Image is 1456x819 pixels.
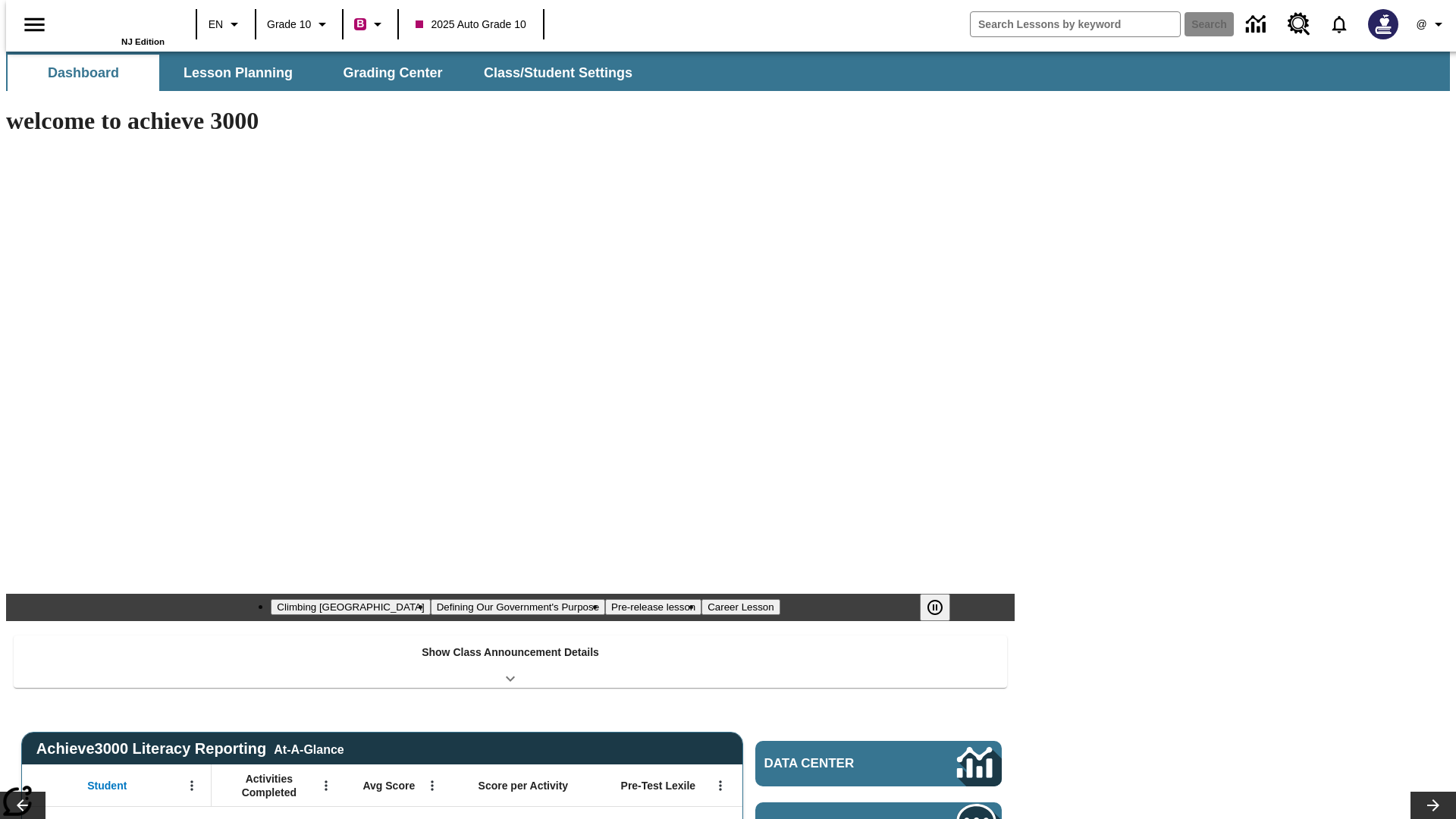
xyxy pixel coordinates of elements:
[8,55,159,91] button: Dashboard
[66,7,165,37] a: Home
[348,11,393,38] button: Boost Class color is violet red. Change class color
[920,594,950,621] button: Pause
[1407,11,1456,38] button: Profile/Settings
[920,594,965,621] div: Pause
[180,774,203,797] button: Open Menu
[274,740,344,757] div: At-A-Glance
[267,17,311,33] span: Grade 10
[6,107,1015,135] h1: welcome to achieve 3000
[271,599,430,615] button: Slide 1 Climbing Mount Tai
[1368,9,1398,39] img: Avatar
[709,774,732,797] button: Open Menu
[421,774,444,797] button: Open Menu
[315,774,337,797] button: Open Menu
[431,599,605,615] button: Slide 2 Defining Our Government's Purpose
[971,12,1180,36] input: search field
[12,2,57,47] button: Open side menu
[87,779,127,792] span: Student
[1416,17,1426,33] span: @
[261,11,337,38] button: Grade: Grade 10, Select a grade
[343,64,442,82] span: Grading Center
[764,756,906,771] span: Data Center
[121,37,165,46] span: NJ Edition
[14,635,1007,688] div: Show Class Announcement Details
[362,779,415,792] span: Avg Score
[479,779,569,792] span: Score per Activity
[184,64,293,82] span: Lesson Planning
[605,599,701,615] button: Slide 3 Pre-release lesson
[422,645,599,661] p: Show Class Announcement Details
[621,779,696,792] span: Pre-Test Lexile
[1237,4,1279,45] a: Data Center
[356,14,364,33] span: B
[219,772,319,799] span: Activities Completed
[701,599,780,615] button: Slide 4 Career Lesson
[36,740,344,758] span: Achieve3000 Literacy Reporting
[6,52,1450,91] div: SubNavbar
[1279,4,1319,45] a: Resource Center, Will open in new tab
[202,11,250,38] button: Language: EN, Select a language
[472,55,645,91] button: Class/Student Settings
[416,17,526,33] span: 2025 Auto Grade 10
[317,55,469,91] button: Grading Center
[209,17,223,33] span: EN
[6,55,646,91] div: SubNavbar
[1359,5,1407,44] button: Select a new avatar
[48,64,119,82] span: Dashboard
[484,64,632,82] span: Class/Student Settings
[162,55,314,91] button: Lesson Planning
[755,741,1002,786] a: Data Center
[1319,5,1359,44] a: Notifications
[66,5,165,46] div: Home
[1410,792,1456,819] button: Lesson carousel, Next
